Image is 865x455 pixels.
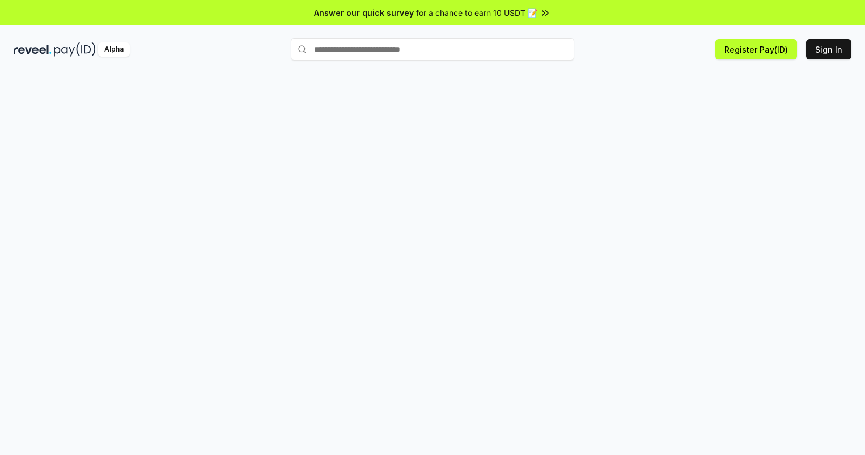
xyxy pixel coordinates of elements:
[416,7,537,19] span: for a chance to earn 10 USDT 📝
[715,39,797,59] button: Register Pay(ID)
[54,42,96,57] img: pay_id
[14,42,52,57] img: reveel_dark
[98,42,130,57] div: Alpha
[314,7,414,19] span: Answer our quick survey
[806,39,851,59] button: Sign In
